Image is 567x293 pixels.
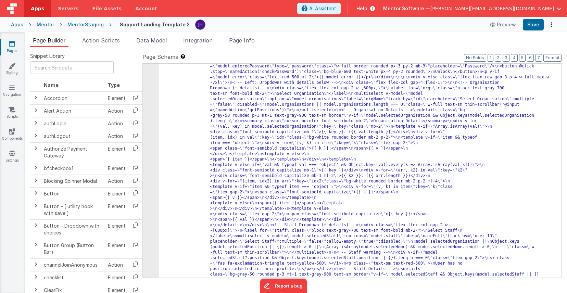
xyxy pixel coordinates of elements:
[41,117,105,130] td: authLogin
[196,20,205,29] img: c2badad8aad3a9dfc60afe8632b41ba8
[495,54,501,62] button: 2
[30,61,114,74] input: Search Snippets ...
[297,3,341,14] button: AI Assistant
[41,200,105,219] td: Button - [ utility hook with save ]
[105,162,128,175] td: Element
[260,279,307,293] iframe: Marker.io feedback button
[527,54,534,62] button: 6
[67,21,104,28] div: MentorStaging
[464,54,486,62] button: No Folds
[105,92,128,105] td: Element
[546,20,556,29] button: Options
[41,219,105,239] td: Button - Dropdown with choices
[356,5,367,12] span: Help
[30,53,65,60] span: Snippet Library
[488,54,493,62] button: 1
[41,271,105,284] td: checklist
[523,19,544,30] button: Save
[31,5,44,12] span: Apps
[82,37,120,44] span: Action Scripts
[105,117,128,130] td: Action
[383,5,430,12] span: Mentor Software —
[105,200,128,219] td: Element
[37,21,54,28] div: Mentor
[136,37,167,44] span: Data Model
[41,239,105,258] td: Button Group (Button Bar)
[41,258,105,271] td: channelJoinAnonymous
[105,187,128,200] td: Element
[105,104,128,117] td: Action
[535,54,542,62] button: 7
[58,5,78,12] span: Servers
[41,162,105,175] td: bfcheckbox1
[41,175,105,187] td: Blocking Spinner Modal
[41,142,105,162] td: Authorize Payment Gateway
[383,5,562,12] button: Mentor Software — [PERSON_NAME][EMAIL_ADDRESS][DOMAIN_NAME]
[120,22,190,27] h4: Support Landing Template 2
[309,5,336,12] span: AI Assistant
[183,37,213,44] span: Integration
[503,54,509,62] button: 3
[543,54,562,62] button: Format
[11,21,23,28] div: Apps
[41,130,105,142] td: authLogout
[105,130,128,142] td: Action
[105,219,128,239] td: Element
[142,53,178,61] span: Page Schema
[430,5,554,12] span: [PERSON_NAME][EMAIL_ADDRESS][DOMAIN_NAME]
[229,37,255,44] span: Page Info
[41,92,105,105] td: Accordion
[105,271,128,284] td: Element
[105,175,128,187] td: Action
[511,54,518,62] button: 4
[108,82,120,88] span: Type
[44,82,59,88] span: Name
[41,104,105,117] td: Alert Action
[486,19,520,30] button: Preview
[33,37,66,44] span: Page Builder
[105,239,128,258] td: Element
[41,187,105,200] td: Button
[92,5,122,12] span: File Assets
[105,258,128,271] td: Action
[519,54,526,62] button: 5
[105,142,128,162] td: Element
